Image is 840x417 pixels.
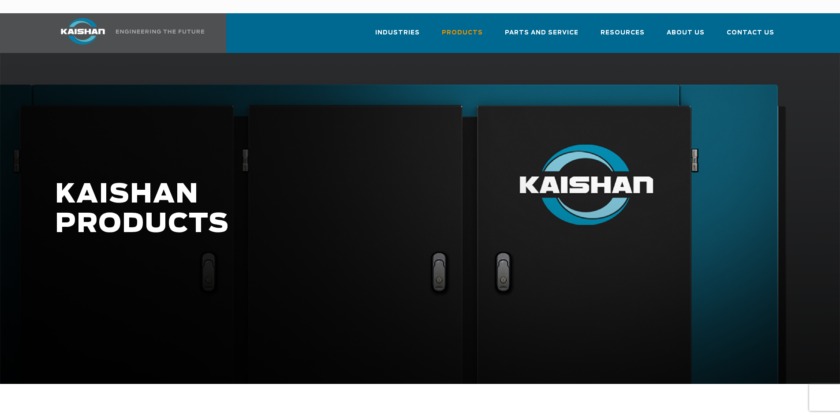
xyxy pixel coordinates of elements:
[116,30,204,34] img: Engineering the future
[505,28,579,38] span: Parts and Service
[442,28,483,38] span: Products
[55,180,662,239] h1: KAISHAN PRODUCTS
[601,28,645,38] span: Resources
[375,21,420,51] a: Industries
[375,28,420,38] span: Industries
[601,21,645,51] a: Resources
[667,28,705,38] span: About Us
[667,21,705,51] a: About Us
[727,28,774,38] span: Contact Us
[50,13,206,53] a: Kaishan USA
[50,18,116,45] img: kaishan logo
[442,21,483,51] a: Products
[727,21,774,51] a: Contact Us
[505,21,579,51] a: Parts and Service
